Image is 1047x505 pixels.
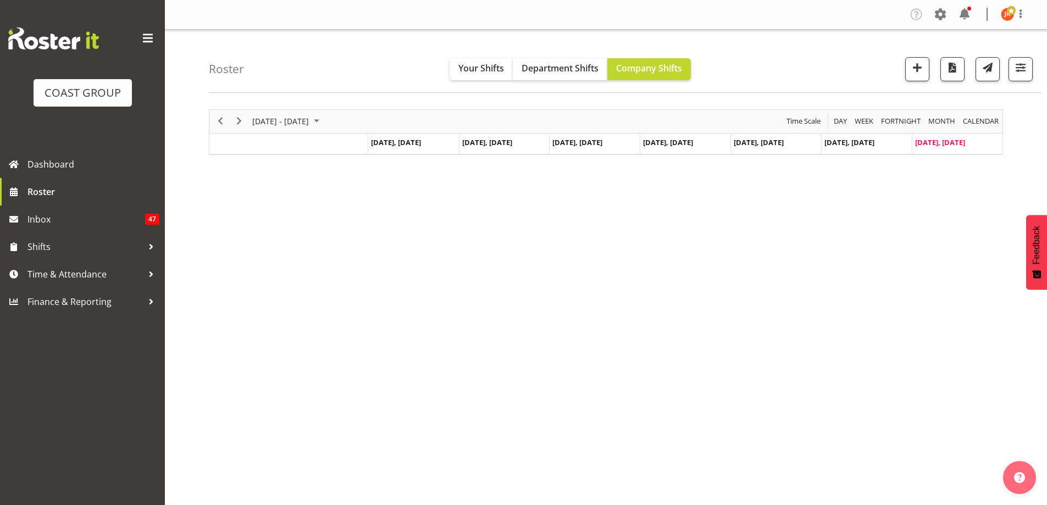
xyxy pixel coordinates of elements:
[833,114,848,128] span: Day
[458,62,504,74] span: Your Shifts
[824,137,874,147] span: [DATE], [DATE]
[1009,57,1033,81] button: Filter Shifts
[27,156,159,173] span: Dashboard
[248,110,326,133] div: Sep 29 - Oct 05, 2025
[1014,472,1025,483] img: help-xxl-2.png
[1032,226,1042,264] span: Feedback
[880,114,922,128] span: Fortnight
[232,114,247,128] button: Next
[27,293,143,310] span: Finance & Reporting
[961,114,1001,128] button: Month
[927,114,956,128] span: Month
[734,137,784,147] span: [DATE], [DATE]
[785,114,822,128] span: Time Scale
[976,57,1000,81] button: Send a list of all shifts for the selected filtered period to all rostered employees.
[27,238,143,255] span: Shifts
[1001,8,1014,21] img: joe-kalantakusuwan-kalantakusuwan8781.jpg
[940,57,965,81] button: Download a PDF of the roster according to the set date range.
[211,110,230,133] div: previous period
[832,114,849,128] button: Timeline Day
[450,58,513,80] button: Your Shifts
[915,137,965,147] span: [DATE], [DATE]
[230,110,248,133] div: next period
[643,137,693,147] span: [DATE], [DATE]
[905,57,929,81] button: Add a new shift
[251,114,324,128] button: October 2025
[962,114,1000,128] span: calendar
[522,62,599,74] span: Department Shifts
[8,27,99,49] img: Rosterit website logo
[251,114,310,128] span: [DATE] - [DATE]
[552,137,602,147] span: [DATE], [DATE]
[607,58,691,80] button: Company Shifts
[45,85,121,101] div: COAST GROUP
[927,114,957,128] button: Timeline Month
[209,109,1003,155] div: Timeline Week of October 5, 2025
[27,266,143,282] span: Time & Attendance
[879,114,923,128] button: Fortnight
[27,184,159,200] span: Roster
[209,63,244,75] h4: Roster
[616,62,682,74] span: Company Shifts
[213,114,228,128] button: Previous
[462,137,512,147] span: [DATE], [DATE]
[853,114,876,128] button: Timeline Week
[371,137,421,147] span: [DATE], [DATE]
[145,214,159,225] span: 47
[854,114,874,128] span: Week
[785,114,823,128] button: Time Scale
[27,211,145,227] span: Inbox
[513,58,607,80] button: Department Shifts
[1026,215,1047,290] button: Feedback - Show survey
